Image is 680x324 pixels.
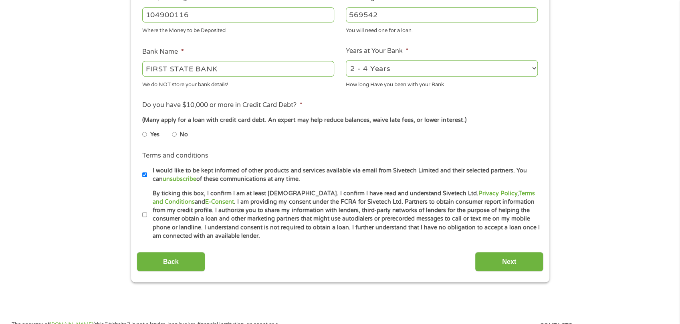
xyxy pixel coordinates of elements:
label: Do you have $10,000 or more in Credit Card Debt? [142,101,302,109]
div: We do NOT store your bank details! [142,78,334,89]
label: By ticking this box, I confirm I am at least [DEMOGRAPHIC_DATA]. I confirm I have read and unders... [147,189,540,241]
label: I would like to be kept informed of other products and services available via email from Sivetech... [147,166,540,184]
div: How long Have you been with your Bank [346,78,538,89]
a: Privacy Policy [478,190,517,197]
div: Where the Money to be Deposited [142,24,334,35]
input: 263177916 [142,7,334,22]
label: No [180,130,188,139]
label: Terms and conditions [142,152,208,160]
div: You will need one for a loan. [346,24,538,35]
label: Years at Your Bank [346,47,408,55]
a: Terms and Conditions [153,190,535,205]
input: Next [475,252,543,271]
a: E-Consent [205,198,234,205]
a: unsubscribe [163,176,196,182]
input: 345634636 [346,7,538,22]
label: Bank Name [142,48,184,56]
div: (Many apply for a loan with credit card debt. An expert may help reduce balances, waive late fees... [142,116,537,125]
label: Yes [150,130,159,139]
input: Back [137,252,205,271]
